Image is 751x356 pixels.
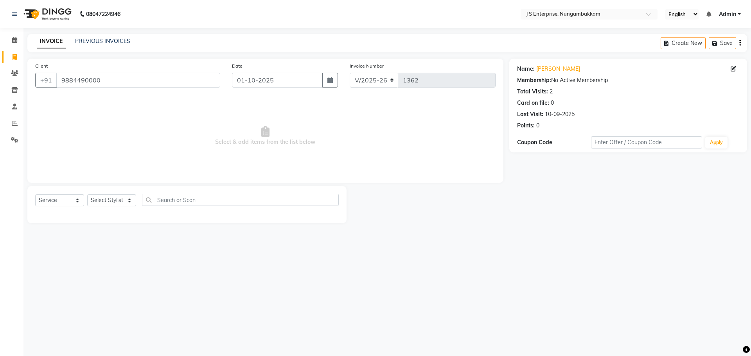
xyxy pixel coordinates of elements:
input: Search or Scan [142,194,339,206]
div: 10-09-2025 [545,110,575,118]
button: Create New [661,37,706,49]
div: 0 [536,122,539,130]
label: Invoice Number [350,63,384,70]
div: Coupon Code [517,138,591,147]
span: Select & add items from the list below [35,97,496,175]
div: 2 [550,88,553,96]
div: Last Visit: [517,110,543,118]
input: Enter Offer / Coupon Code [591,136,702,148]
div: Membership: [517,76,551,84]
span: Admin [719,10,736,18]
div: Name: [517,65,535,73]
button: +91 [35,73,57,88]
div: No Active Membership [517,76,739,84]
input: Search by Name/Mobile/Email/Code [56,73,220,88]
img: logo [20,3,74,25]
div: Card on file: [517,99,549,107]
div: 0 [551,99,554,107]
a: INVOICE [37,34,66,48]
a: PREVIOUS INVOICES [75,38,130,45]
div: Total Visits: [517,88,548,96]
button: Apply [705,137,728,148]
label: Date [232,63,243,70]
div: Points: [517,122,535,130]
b: 08047224946 [86,3,120,25]
a: [PERSON_NAME] [536,65,580,73]
label: Client [35,63,48,70]
button: Save [709,37,736,49]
